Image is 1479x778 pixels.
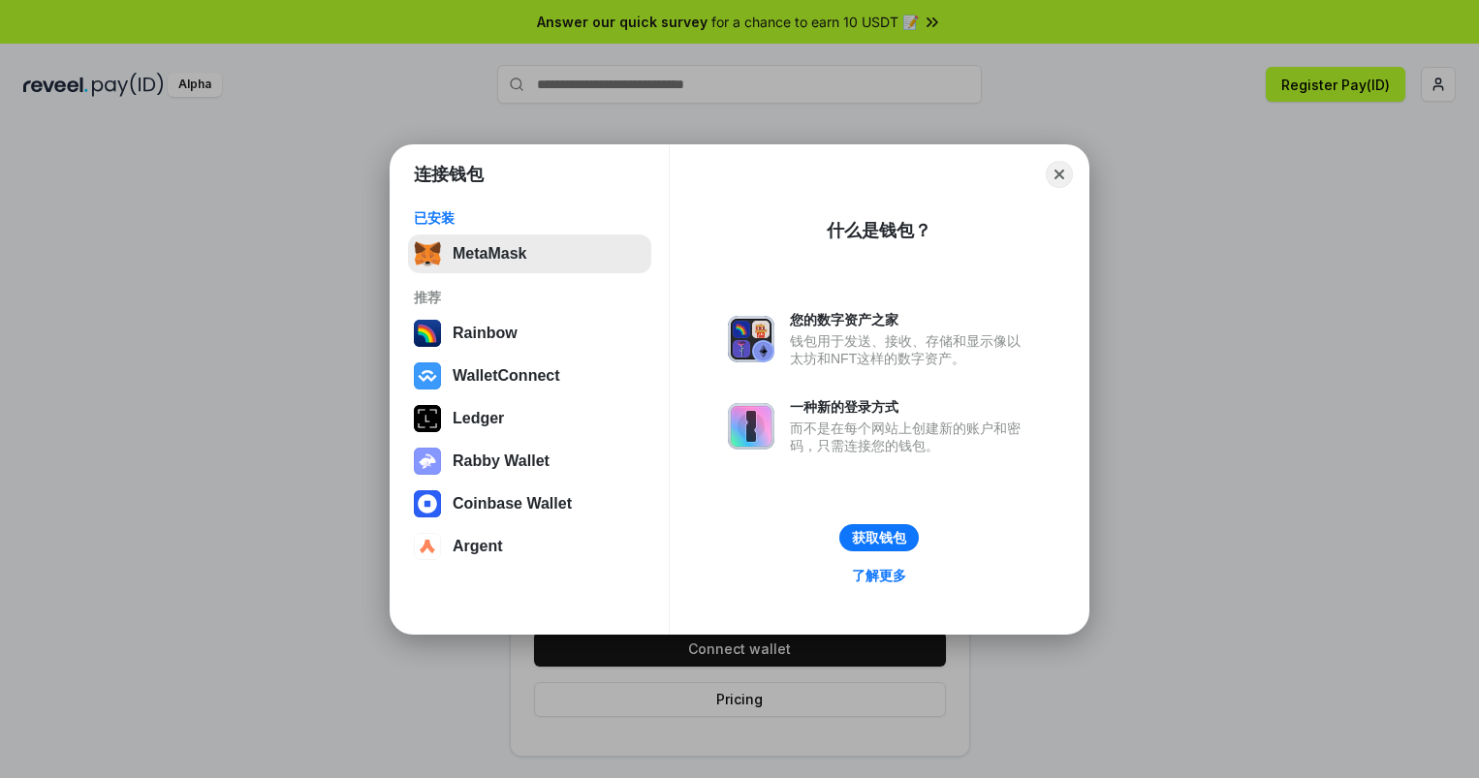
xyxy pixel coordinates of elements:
button: Coinbase Wallet [408,484,651,523]
div: MetaMask [453,245,526,263]
div: 推荐 [414,289,645,306]
div: Ledger [453,410,504,427]
img: svg+xml,%3Csvg%20width%3D%2228%22%20height%3D%2228%22%20viewBox%3D%220%200%2028%2028%22%20fill%3D... [414,533,441,560]
div: 获取钱包 [852,529,906,546]
img: svg+xml,%3Csvg%20xmlns%3D%22http%3A%2F%2Fwww.w3.org%2F2000%2Fsvg%22%20fill%3D%22none%22%20viewBox... [414,448,441,475]
img: svg+xml,%3Csvg%20xmlns%3D%22http%3A%2F%2Fwww.w3.org%2F2000%2Fsvg%22%20width%3D%2228%22%20height%3... [414,405,441,432]
img: svg+xml,%3Csvg%20fill%3D%22none%22%20height%3D%2233%22%20viewBox%3D%220%200%2035%2033%22%20width%... [414,240,441,267]
div: 您的数字资产之家 [790,311,1030,328]
img: svg+xml,%3Csvg%20width%3D%2228%22%20height%3D%2228%22%20viewBox%3D%220%200%2028%2028%22%20fill%3D... [414,490,441,517]
button: Ledger [408,399,651,438]
img: svg+xml,%3Csvg%20width%3D%22120%22%20height%3D%22120%22%20viewBox%3D%220%200%20120%20120%22%20fil... [414,320,441,347]
button: Argent [408,527,651,566]
div: WalletConnect [453,367,560,385]
button: MetaMask [408,234,651,273]
img: svg+xml,%3Csvg%20xmlns%3D%22http%3A%2F%2Fwww.w3.org%2F2000%2Fsvg%22%20fill%3D%22none%22%20viewBox... [728,403,774,450]
button: WalletConnect [408,357,651,395]
img: svg+xml,%3Csvg%20xmlns%3D%22http%3A%2F%2Fwww.w3.org%2F2000%2Fsvg%22%20fill%3D%22none%22%20viewBox... [728,316,774,362]
div: Coinbase Wallet [453,495,572,513]
a: 了解更多 [840,563,918,588]
button: Rainbow [408,314,651,353]
h1: 连接钱包 [414,163,484,186]
div: 钱包用于发送、接收、存储和显示像以太坊和NFT这样的数字资产。 [790,332,1030,367]
div: 而不是在每个网站上创建新的账户和密码，只需连接您的钱包。 [790,420,1030,454]
div: 了解更多 [852,567,906,584]
button: 获取钱包 [839,524,919,551]
button: Close [1046,161,1073,188]
div: 一种新的登录方式 [790,398,1030,416]
div: 什么是钱包？ [827,219,931,242]
button: Rabby Wallet [408,442,651,481]
div: Rabby Wallet [453,452,550,470]
img: svg+xml,%3Csvg%20width%3D%2228%22%20height%3D%2228%22%20viewBox%3D%220%200%2028%2028%22%20fill%3D... [414,362,441,389]
div: Rainbow [453,325,518,342]
div: Argent [453,538,503,555]
div: 已安装 [414,209,645,227]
